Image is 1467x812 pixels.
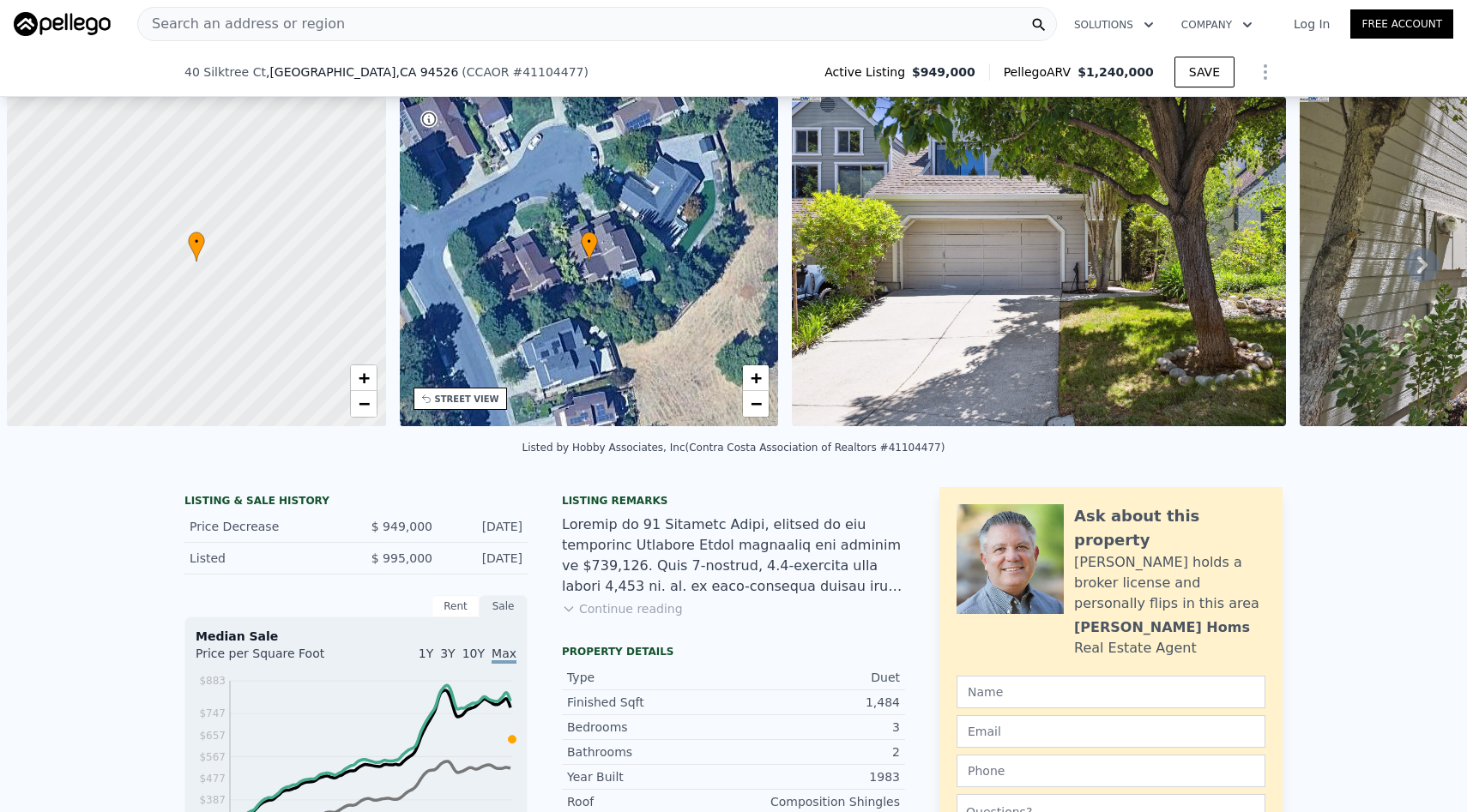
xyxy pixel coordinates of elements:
div: [DATE] [446,518,522,535]
div: Ask about this property [1074,504,1265,552]
span: $ 995,000 [371,551,432,565]
button: Company [1168,9,1266,40]
div: Price Decrease [190,518,342,535]
a: Free Account [1350,9,1453,39]
img: Pellego [14,12,111,36]
span: $ 949,000 [371,520,432,533]
div: Rent [432,595,480,617]
button: SAVE [1174,57,1235,87]
div: [DATE] [446,550,522,567]
span: Pellego ARV [1004,63,1078,81]
span: Search an address or region [138,14,345,34]
span: , [GEOGRAPHIC_DATA] [266,63,458,81]
tspan: $657 [199,730,226,742]
a: Zoom in [351,365,377,391]
span: − [358,393,369,414]
span: CCAOR [467,65,510,79]
div: Bedrooms [567,719,733,736]
div: Sale [480,595,528,617]
span: Active Listing [824,63,912,81]
div: ( ) [462,63,589,81]
div: Roof [567,793,733,810]
tspan: $883 [199,675,226,687]
span: # 41104477 [512,65,583,79]
div: [PERSON_NAME] holds a broker license and personally flips in this area [1074,552,1265,614]
div: • [188,232,205,262]
span: 40 Silktree Ct [184,63,266,81]
tspan: $747 [199,707,226,719]
div: • [581,232,598,262]
span: 3Y [440,647,455,660]
input: Email [957,715,1265,748]
span: • [581,234,598,250]
div: Loremip do 91 Sitametc Adipi, elitsed do eiu temporinc Utlabore Etdol magnaaliq eni adminim ve $7... [562,514,905,597]
div: Bathrooms [567,743,733,761]
tspan: $477 [199,773,226,785]
div: Type [567,669,733,686]
button: Continue reading [562,600,683,617]
span: $1,240,000 [1078,65,1154,79]
div: Year Built [567,768,733,785]
a: Log In [1273,15,1350,33]
div: Listed [190,550,342,567]
button: Show Options [1248,55,1283,89]
div: 2 [733,743,900,761]
div: Duet [733,669,900,686]
input: Name [957,676,1265,708]
div: Composition Shingles [733,793,900,810]
span: + [358,367,369,388]
a: Zoom in [743,365,769,391]
div: Listing remarks [562,494,905,508]
div: Property details [562,645,905,659]
tspan: $387 [199,794,226,806]
div: 1983 [733,768,900,785]
div: Real Estate Agent [1074,638,1197,659]
tspan: $567 [199,751,226,763]
img: Sale: 167095965 Parcel: 127685375 [792,97,1286,426]
span: $949,000 [912,63,975,81]
div: Listed by Hobby Associates, Inc (Contra Costa Association of Realtors #41104477) [522,442,945,454]
div: Price per Square Foot [196,645,356,672]
div: Median Sale [196,628,516,645]
span: − [751,393,762,414]
span: Max [492,647,516,664]
div: LISTING & SALE HISTORY [184,494,528,511]
span: , CA 94526 [396,65,459,79]
a: Zoom out [351,391,377,417]
input: Phone [957,755,1265,787]
div: Finished Sqft [567,694,733,711]
span: 1Y [419,647,433,660]
span: + [751,367,762,388]
a: Zoom out [743,391,769,417]
button: Solutions [1060,9,1168,40]
span: 10Y [462,647,485,660]
div: [PERSON_NAME] Homs [1074,617,1250,638]
span: • [188,234,205,250]
div: 3 [733,719,900,736]
div: 1,484 [733,694,900,711]
div: STREET VIEW [435,393,499,406]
